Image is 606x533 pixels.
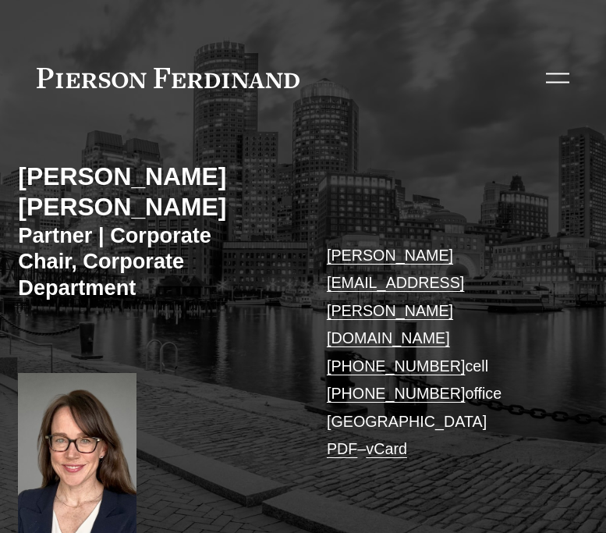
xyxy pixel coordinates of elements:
[327,247,464,347] a: [PERSON_NAME][EMAIL_ADDRESS][PERSON_NAME][DOMAIN_NAME]
[18,222,303,301] h3: Partner | Corporate Chair, Corporate Department
[327,385,466,402] a: [PHONE_NUMBER]
[327,357,466,375] a: [PHONE_NUMBER]
[327,440,357,457] a: PDF
[366,440,407,457] a: vCard
[18,162,303,222] h2: [PERSON_NAME] [PERSON_NAME]
[327,242,564,464] p: cell office [GEOGRAPHIC_DATA] –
